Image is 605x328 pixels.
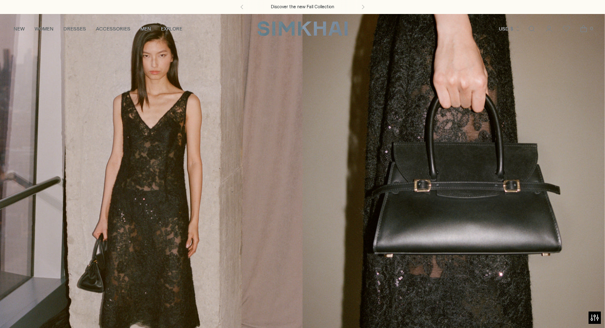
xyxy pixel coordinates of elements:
a: SIMKHAI [257,21,348,37]
a: MEN [140,20,151,38]
a: WOMEN [35,20,54,38]
a: Open search modal [524,21,540,37]
a: EXPLORE [161,20,182,38]
a: Discover the new Fall Collection [271,4,334,10]
button: USD $ [499,20,521,38]
span: 0 [588,25,595,32]
a: Wishlist [558,21,575,37]
a: NEW [14,20,25,38]
a: DRESSES [63,20,86,38]
a: Open cart modal [575,21,592,37]
a: ACCESSORIES [96,20,130,38]
a: Go to the account page [541,21,557,37]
